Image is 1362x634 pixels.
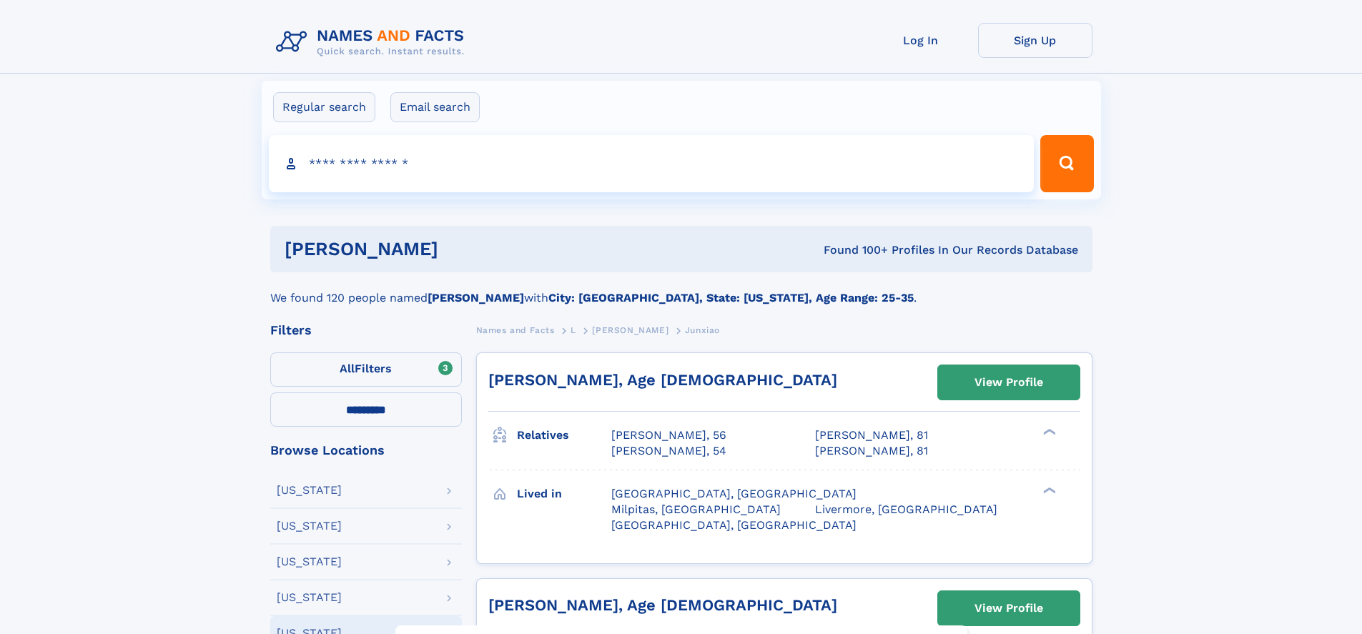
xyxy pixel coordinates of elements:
[815,502,997,516] span: Livermore, [GEOGRAPHIC_DATA]
[517,423,611,447] h3: Relatives
[390,92,480,122] label: Email search
[631,242,1078,258] div: Found 100+ Profiles In Our Records Database
[270,324,462,337] div: Filters
[270,444,462,457] div: Browse Locations
[864,23,978,58] a: Log In
[1040,135,1093,192] button: Search Button
[488,371,837,389] a: [PERSON_NAME], Age [DEMOGRAPHIC_DATA]
[548,291,914,304] b: City: [GEOGRAPHIC_DATA], State: [US_STATE], Age Range: 25-35
[277,520,342,532] div: [US_STATE]
[978,23,1092,58] a: Sign Up
[815,427,928,443] a: [PERSON_NAME], 81
[815,443,928,459] a: [PERSON_NAME], 81
[611,443,726,459] a: [PERSON_NAME], 54
[488,596,837,614] a: [PERSON_NAME], Age [DEMOGRAPHIC_DATA]
[611,427,726,443] a: [PERSON_NAME], 56
[571,321,576,339] a: L
[974,592,1043,625] div: View Profile
[685,325,720,335] span: Junxiao
[611,502,781,516] span: Milpitas, [GEOGRAPHIC_DATA]
[428,291,524,304] b: [PERSON_NAME]
[270,23,476,61] img: Logo Names and Facts
[277,556,342,568] div: [US_STATE]
[1040,427,1057,437] div: ❯
[571,325,576,335] span: L
[517,482,611,506] h3: Lived in
[1040,485,1057,495] div: ❯
[938,591,1080,625] a: View Profile
[270,352,462,387] label: Filters
[476,321,555,339] a: Names and Facts
[285,240,631,258] h1: [PERSON_NAME]
[974,366,1043,399] div: View Profile
[938,365,1080,400] a: View Profile
[340,362,355,375] span: All
[592,325,668,335] span: [PERSON_NAME]
[277,485,342,496] div: [US_STATE]
[611,518,857,532] span: [GEOGRAPHIC_DATA], [GEOGRAPHIC_DATA]
[592,321,668,339] a: [PERSON_NAME]
[611,487,857,500] span: [GEOGRAPHIC_DATA], [GEOGRAPHIC_DATA]
[269,135,1035,192] input: search input
[277,592,342,603] div: [US_STATE]
[270,272,1092,307] div: We found 120 people named with .
[273,92,375,122] label: Regular search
